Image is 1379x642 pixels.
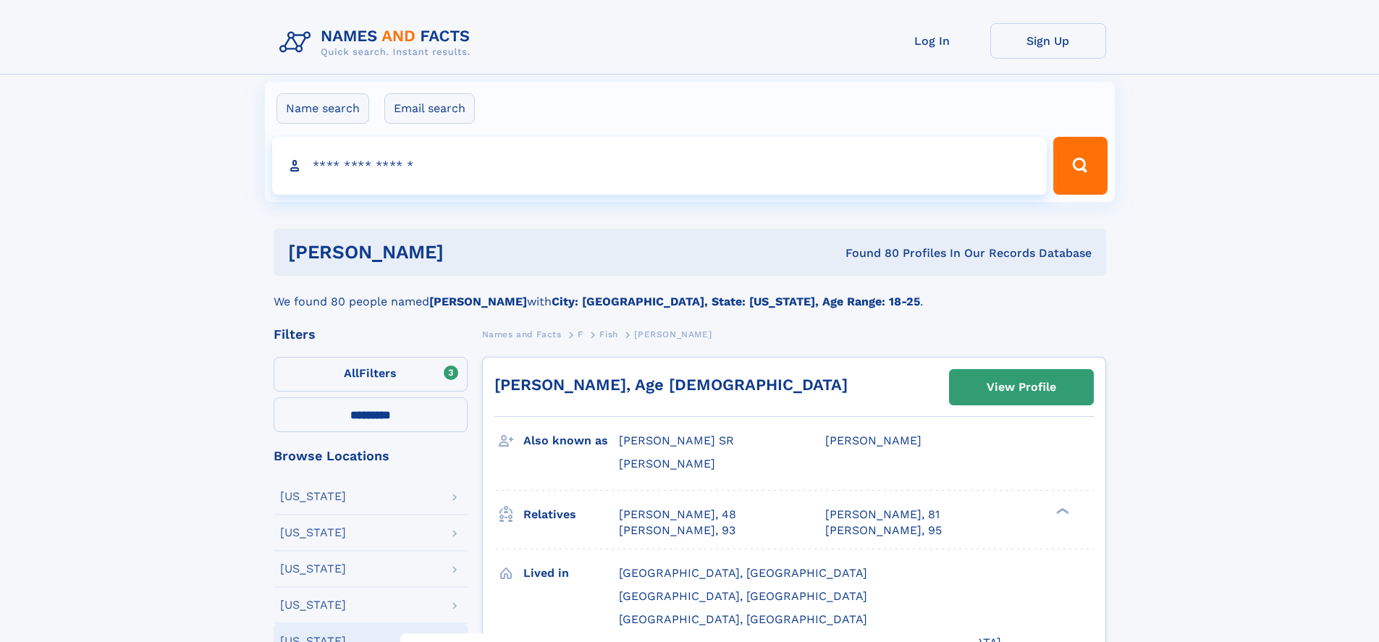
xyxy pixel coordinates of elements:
[523,502,619,527] h3: Relatives
[494,376,848,394] a: [PERSON_NAME], Age [DEMOGRAPHIC_DATA]
[1053,137,1107,195] button: Search Button
[619,589,867,603] span: [GEOGRAPHIC_DATA], [GEOGRAPHIC_DATA]
[280,527,346,538] div: [US_STATE]
[619,612,867,626] span: [GEOGRAPHIC_DATA], [GEOGRAPHIC_DATA]
[825,523,942,538] a: [PERSON_NAME], 95
[523,561,619,586] h3: Lived in
[344,366,359,380] span: All
[987,371,1056,404] div: View Profile
[280,599,346,611] div: [US_STATE]
[523,428,619,453] h3: Also known as
[274,328,468,341] div: Filters
[280,491,346,502] div: [US_STATE]
[288,243,645,261] h1: [PERSON_NAME]
[599,325,617,343] a: Fish
[274,23,482,62] img: Logo Names and Facts
[874,23,990,59] a: Log In
[619,434,734,447] span: [PERSON_NAME] SR
[274,449,468,463] div: Browse Locations
[482,325,562,343] a: Names and Facts
[619,523,735,538] a: [PERSON_NAME], 93
[644,245,1092,261] div: Found 80 Profiles In Our Records Database
[950,370,1093,405] a: View Profile
[599,329,617,339] span: Fish
[619,566,867,580] span: [GEOGRAPHIC_DATA], [GEOGRAPHIC_DATA]
[272,137,1047,195] input: search input
[578,329,583,339] span: F
[274,357,468,392] label: Filters
[634,329,712,339] span: [PERSON_NAME]
[277,93,369,124] label: Name search
[552,295,920,308] b: City: [GEOGRAPHIC_DATA], State: [US_STATE], Age Range: 18-25
[384,93,475,124] label: Email search
[619,507,736,523] a: [PERSON_NAME], 48
[578,325,583,343] a: F
[1053,506,1070,515] div: ❯
[274,276,1106,311] div: We found 80 people named with .
[825,507,940,523] a: [PERSON_NAME], 81
[280,563,346,575] div: [US_STATE]
[990,23,1106,59] a: Sign Up
[619,457,715,470] span: [PERSON_NAME]
[429,295,527,308] b: [PERSON_NAME]
[825,434,922,447] span: [PERSON_NAME]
